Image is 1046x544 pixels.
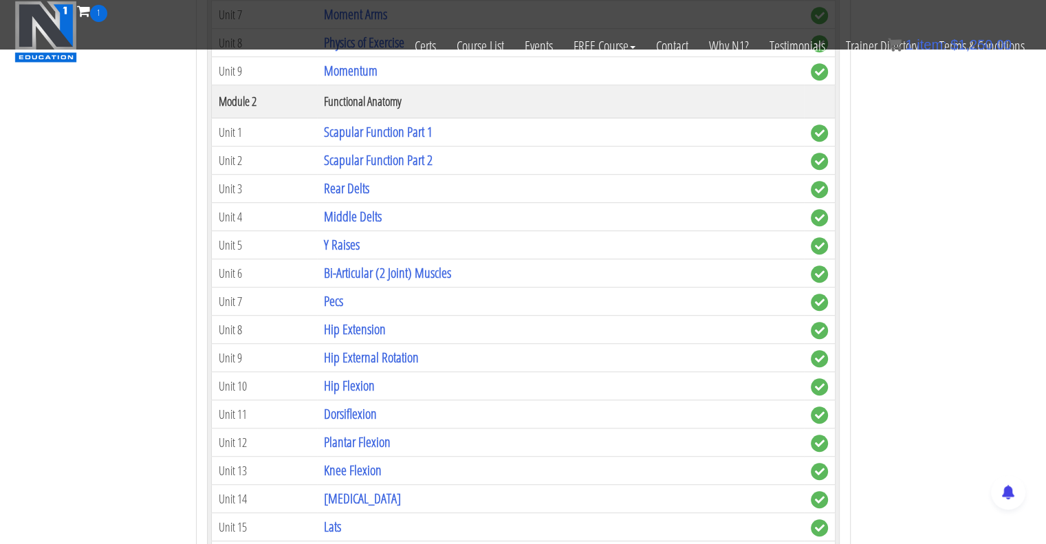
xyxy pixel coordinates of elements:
[211,485,317,513] td: Unit 14
[811,265,828,283] span: complete
[324,61,378,80] a: Momentum
[77,1,107,20] a: 1
[950,37,1012,52] bdi: 1,250.00
[811,350,828,367] span: complete
[324,122,433,141] a: Scapular Function Part 1
[211,400,317,428] td: Unit 11
[324,489,401,508] a: [MEDICAL_DATA]
[905,37,913,52] span: 1
[917,37,946,52] span: item:
[14,1,77,63] img: n1-education
[324,433,391,451] a: Plantar Flexion
[811,209,828,226] span: complete
[211,428,317,457] td: Unit 12
[324,235,360,254] a: Y Raises
[211,85,317,118] th: Module 2
[211,118,317,146] td: Unit 1
[211,513,317,541] td: Unit 15
[811,491,828,508] span: complete
[324,151,433,169] a: Scapular Function Part 2
[811,294,828,311] span: complete
[211,146,317,175] td: Unit 2
[324,320,386,338] a: Hip Extension
[324,292,343,310] a: Pecs
[811,237,828,254] span: complete
[324,517,341,536] a: Lats
[929,22,1035,70] a: Terms & Conditions
[211,457,317,485] td: Unit 13
[811,124,828,142] span: complete
[811,153,828,170] span: complete
[950,37,958,52] span: $
[211,316,317,344] td: Unit 8
[211,372,317,400] td: Unit 10
[514,22,563,70] a: Events
[811,519,828,536] span: complete
[211,287,317,316] td: Unit 7
[811,463,828,480] span: complete
[211,344,317,372] td: Unit 9
[211,231,317,259] td: Unit 5
[404,22,446,70] a: Certs
[811,435,828,452] span: complete
[324,263,451,282] a: Bi-Articular (2 Joint) Muscles
[646,22,699,70] a: Contact
[324,179,369,197] a: Rear Delts
[888,38,902,52] img: icon11.png
[699,22,759,70] a: Why N1?
[317,85,803,118] th: Functional Anatomy
[446,22,514,70] a: Course List
[888,37,1012,52] a: 1 item: $1,250.00
[324,404,377,423] a: Dorsiflexion
[324,461,382,479] a: Knee Flexion
[324,207,382,226] a: Middle Delts
[811,181,828,198] span: complete
[211,175,317,203] td: Unit 3
[211,57,317,85] td: Unit 9
[324,348,419,367] a: Hip External Rotation
[211,203,317,231] td: Unit 4
[563,22,646,70] a: FREE Course
[811,322,828,339] span: complete
[811,63,828,80] span: complete
[324,376,375,395] a: Hip Flexion
[811,378,828,395] span: complete
[759,22,836,70] a: Testimonials
[90,5,107,22] span: 1
[836,22,929,70] a: Trainer Directory
[211,259,317,287] td: Unit 6
[811,406,828,424] span: complete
